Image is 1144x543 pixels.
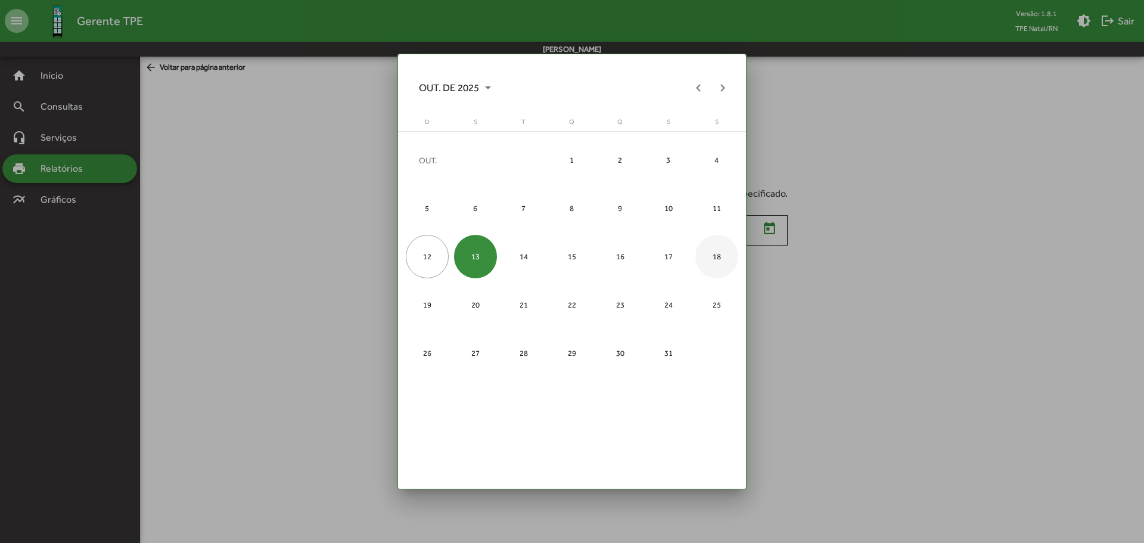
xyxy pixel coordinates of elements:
[687,76,711,100] button: Previous month
[548,281,596,329] td: 22 de outubro de 2025
[548,184,596,232] td: 8 de outubro de 2025
[599,187,642,230] div: 9
[454,331,498,375] div: 27
[499,281,548,329] td: 21 de outubro de 2025
[599,138,642,182] div: 2
[499,117,548,132] th: terça-feira
[454,235,498,278] div: 13
[548,232,596,281] td: 15 de outubro de 2025
[599,235,642,278] div: 16
[403,136,548,184] td: OUT.
[451,232,499,281] td: 13 de outubro de 2025
[406,235,449,278] div: 12
[454,283,498,327] div: 20
[502,283,546,327] div: 21
[502,331,546,375] div: 28
[548,329,596,377] td: 29 de outubro de 2025
[695,138,739,182] div: 4
[644,117,692,132] th: sexta-feira
[644,136,692,184] td: 3 de outubro de 2025
[406,331,449,375] div: 26
[596,117,644,132] th: quinta-feira
[451,184,499,232] td: 6 de outubro de 2025
[596,184,644,232] td: 9 de outubro de 2025
[647,283,691,327] div: 24
[596,232,644,281] td: 16 de outubro de 2025
[695,187,739,230] div: 11
[419,77,491,98] span: OUT. DE 2025
[647,138,691,182] div: 3
[403,184,451,232] td: 5 de outubro de 2025
[454,187,498,230] div: 6
[451,117,499,132] th: segunda-feira
[711,76,735,100] button: Next month
[551,138,594,182] div: 1
[692,281,741,329] td: 25 de outubro de 2025
[647,187,691,230] div: 10
[644,329,692,377] td: 31 de outubro de 2025
[548,136,596,184] td: 1 de outubro de 2025
[596,281,644,329] td: 23 de outubro de 2025
[551,283,594,327] div: 22
[409,76,500,100] button: Choose month and year
[406,283,449,327] div: 19
[551,187,594,230] div: 8
[692,184,741,232] td: 11 de outubro de 2025
[403,329,451,377] td: 26 de outubro de 2025
[499,184,548,232] td: 7 de outubro de 2025
[403,117,451,132] th: domingo
[599,283,642,327] div: 23
[548,117,596,132] th: quarta-feira
[596,136,644,184] td: 2 de outubro de 2025
[502,187,546,230] div: 7
[403,281,451,329] td: 19 de outubro de 2025
[644,184,692,232] td: 10 de outubro de 2025
[403,232,451,281] td: 12 de outubro de 2025
[644,281,692,329] td: 24 de outubro de 2025
[406,187,449,230] div: 5
[451,281,499,329] td: 20 de outubro de 2025
[502,235,546,278] div: 14
[692,232,741,281] td: 18 de outubro de 2025
[499,232,548,281] td: 14 de outubro de 2025
[599,331,642,375] div: 30
[551,331,594,375] div: 29
[644,232,692,281] td: 17 de outubro de 2025
[499,329,548,377] td: 28 de outubro de 2025
[692,136,741,184] td: 4 de outubro de 2025
[692,117,741,132] th: sábado
[647,331,691,375] div: 31
[596,329,644,377] td: 30 de outubro de 2025
[451,329,499,377] td: 27 de outubro de 2025
[695,283,739,327] div: 25
[695,235,739,278] div: 18
[551,235,594,278] div: 15
[647,235,691,278] div: 17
